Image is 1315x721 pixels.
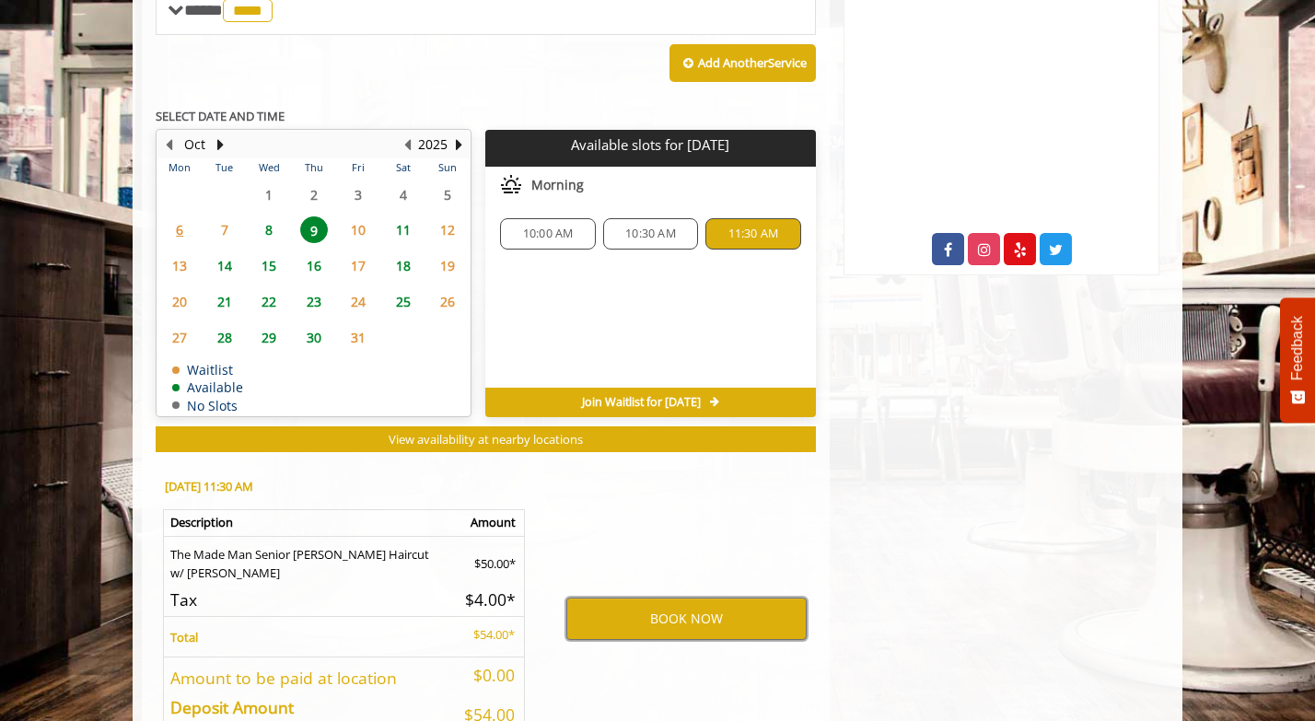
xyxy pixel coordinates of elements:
b: SELECT DATE AND TIME [156,108,285,124]
span: 26 [434,288,461,315]
b: Description [170,514,233,530]
span: View availability at nearby locations [389,431,583,448]
b: Deposit Amount [170,696,294,718]
span: 21 [211,288,239,315]
td: Select day25 [380,284,425,320]
td: Select day8 [247,213,291,249]
span: 17 [344,252,372,279]
td: Select day6 [157,213,202,249]
button: Previous Year [400,134,414,155]
td: Waitlist [172,363,243,377]
td: Select day19 [425,248,471,284]
span: 18 [390,252,417,279]
td: Available [172,380,243,394]
td: Select day7 [202,213,246,249]
button: BOOK NOW [566,598,807,640]
span: 6 [166,216,193,243]
th: Fri [336,158,380,177]
span: 13 [166,252,193,279]
td: Select day10 [336,213,380,249]
span: 22 [255,288,283,315]
td: $50.00* [454,536,525,583]
td: Select day12 [425,213,471,249]
td: Select day23 [291,284,335,320]
span: 8 [255,216,283,243]
span: Feedback [1289,316,1306,380]
h5: $4.00* [460,591,516,609]
button: Next Month [213,134,227,155]
button: Oct [184,134,205,155]
td: Select day11 [380,213,425,249]
span: 25 [390,288,417,315]
span: 16 [300,252,328,279]
b: [DATE] 11:30 AM [165,478,253,494]
span: 10:30 AM [625,227,676,241]
td: Select day13 [157,248,202,284]
button: Feedback - Show survey [1280,297,1315,423]
span: 19 [434,252,461,279]
span: 27 [166,324,193,351]
p: $54.00* [460,625,516,645]
span: 11 [390,216,417,243]
div: 10:00 AM [500,218,595,250]
th: Thu [291,158,335,177]
td: Select day17 [336,248,380,284]
span: Join Waitlist for [DATE] [582,395,701,410]
p: Available slots for [DATE] [493,137,808,153]
td: Select day28 [202,320,246,355]
b: Total [170,629,198,645]
span: 12 [434,216,461,243]
td: Select day16 [291,248,335,284]
span: 24 [344,288,372,315]
h5: $0.00 [460,667,516,684]
span: 29 [255,324,283,351]
th: Sat [380,158,425,177]
td: Select day14 [202,248,246,284]
td: Select day24 [336,284,380,320]
td: Select day26 [425,284,471,320]
h5: Amount to be paid at location [170,669,447,687]
th: Tue [202,158,246,177]
th: Wed [247,158,291,177]
span: 20 [166,288,193,315]
button: Next Year [451,134,466,155]
td: Select day29 [247,320,291,355]
td: Select day15 [247,248,291,284]
div: 10:30 AM [603,218,698,250]
td: No Slots [172,399,243,413]
b: Add Another Service [698,54,807,71]
td: Select day18 [380,248,425,284]
span: 14 [211,252,239,279]
div: 11:30 AM [705,218,800,250]
button: Previous Month [161,134,176,155]
h5: Tax [170,591,447,609]
td: Select day21 [202,284,246,320]
span: 7 [211,216,239,243]
td: Select day30 [291,320,335,355]
b: Amount [471,514,516,530]
span: 10 [344,216,372,243]
td: The Made Man Senior [PERSON_NAME] Haircut w/ [PERSON_NAME] [164,536,455,583]
span: 23 [300,288,328,315]
span: 31 [344,324,372,351]
button: 2025 [418,134,448,155]
td: Select day27 [157,320,202,355]
span: 11:30 AM [728,227,779,241]
button: View availability at nearby locations [156,426,816,453]
button: Add AnotherService [669,44,816,83]
td: Select day20 [157,284,202,320]
span: 10:00 AM [523,227,574,241]
span: 9 [300,216,328,243]
td: Select day31 [336,320,380,355]
td: Select day22 [247,284,291,320]
span: 30 [300,324,328,351]
th: Mon [157,158,202,177]
span: Morning [531,178,584,192]
span: 15 [255,252,283,279]
img: morning slots [500,174,522,196]
td: Select day9 [291,213,335,249]
th: Sun [425,158,471,177]
span: 28 [211,324,239,351]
